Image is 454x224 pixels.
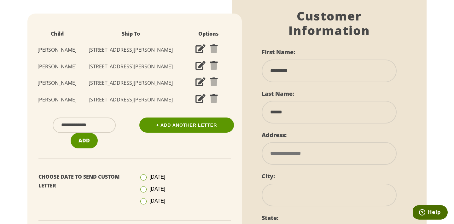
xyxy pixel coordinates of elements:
[80,26,181,42] th: Ship To
[149,174,165,180] span: [DATE]
[262,131,287,139] label: Address:
[80,75,181,91] td: [STREET_ADDRESS][PERSON_NAME]
[181,26,236,42] th: Options
[80,42,181,58] td: [STREET_ADDRESS][PERSON_NAME]
[34,26,80,42] th: Child
[34,75,80,91] td: [PERSON_NAME]
[139,118,234,133] a: + Add Another Letter
[413,205,448,221] iframe: Opens a widget where you can find more information
[149,198,165,204] span: [DATE]
[34,42,80,58] td: [PERSON_NAME]
[79,137,90,144] span: Add
[262,172,275,180] label: City:
[34,58,80,75] td: [PERSON_NAME]
[38,172,130,191] p: Choose Date To Send Custom Letter
[149,186,165,192] span: [DATE]
[71,133,98,148] button: Add
[262,214,278,221] label: State:
[80,91,181,108] td: [STREET_ADDRESS][PERSON_NAME]
[262,48,295,56] label: First Name:
[34,91,80,108] td: [PERSON_NAME]
[80,58,181,75] td: [STREET_ADDRESS][PERSON_NAME]
[262,9,397,37] h1: Customer Information
[262,90,294,97] label: Last Name:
